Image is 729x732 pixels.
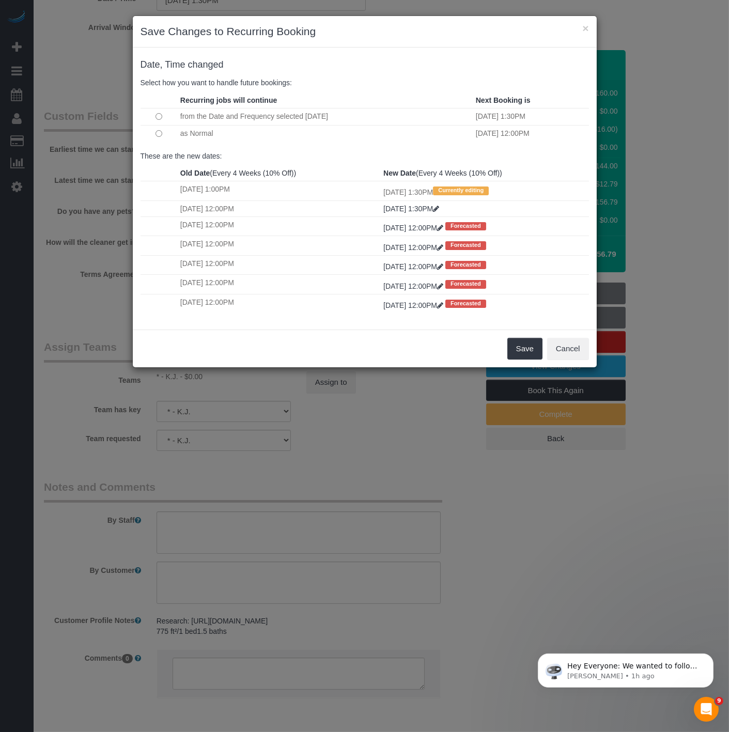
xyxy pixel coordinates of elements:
button: × [582,23,588,34]
td: [DATE] 12:00PM [178,294,381,313]
td: as Normal [178,125,473,142]
span: Forecasted [445,241,486,250]
span: Forecasted [445,300,486,308]
p: Select how you want to handle future bookings: [141,77,589,88]
strong: New Date [383,169,416,177]
span: Date, Time [141,59,185,70]
p: Message from Ellie, sent 1h ago [45,40,178,49]
td: [DATE] 12:00PM [178,236,381,255]
a: [DATE] 12:00PM [383,243,445,252]
iframe: Intercom live chat [694,697,719,722]
span: Forecasted [445,280,486,288]
td: [DATE] 12:00PM [178,255,381,274]
td: [DATE] 1:30PM [381,181,588,200]
a: [DATE] 12:00PM [383,282,445,290]
td: from the Date and Frequency selected [DATE] [178,108,473,125]
button: Cancel [547,338,589,360]
span: Forecasted [445,222,486,230]
span: Currently editing [433,186,489,195]
a: [DATE] 12:00PM [383,224,445,232]
strong: Next Booking is [476,96,531,104]
a: [DATE] 12:00PM [383,301,445,309]
h3: Save Changes to Recurring Booking [141,24,589,39]
th: (Every 4 Weeks (10% Off)) [381,165,588,181]
strong: Recurring jobs will continue [180,96,277,104]
th: (Every 4 Weeks (10% Off)) [178,165,381,181]
a: [DATE] 1:30PM [383,205,439,213]
td: [DATE] 1:00PM [178,181,381,200]
h4: changed [141,60,589,70]
button: Save [507,338,542,360]
td: [DATE] 12:00PM [178,216,381,236]
td: [DATE] 12:00PM [178,200,381,216]
strong: Old Date [180,169,210,177]
a: [DATE] 12:00PM [383,262,445,271]
td: [DATE] 1:30PM [473,108,589,125]
td: [DATE] 12:00PM [178,275,381,294]
span: Hey Everyone: We wanted to follow up and let you know we have been closely monitoring the account... [45,30,177,141]
iframe: Intercom notifications message [522,632,729,704]
p: These are the new dates: [141,151,589,161]
td: [DATE] 12:00PM [473,125,589,142]
span: 9 [715,697,723,705]
span: Forecasted [445,261,486,269]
